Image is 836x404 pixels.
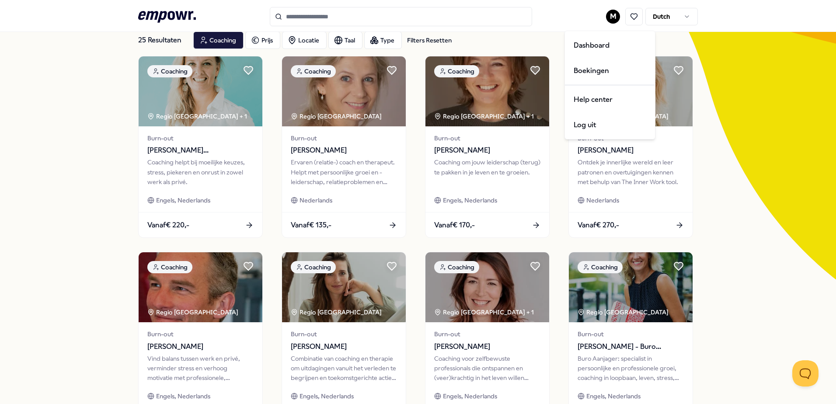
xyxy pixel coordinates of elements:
[578,354,684,383] div: Buro Aanjager: specialist in persoonlijke en professionele groei, coaching in loopbaan, leven, st...
[434,111,534,121] div: Regio [GEOGRAPHIC_DATA] + 1
[291,65,336,77] div: Coaching
[564,31,655,139] div: M
[578,145,684,156] span: [PERSON_NAME]
[586,195,619,205] span: Nederlands
[193,31,244,49] div: Coaching
[291,354,397,383] div: Combinatie van coaching en therapie om uitdagingen vanuit het verleden te begrijpen en toekomstge...
[434,329,540,339] span: Burn-out
[606,10,620,24] button: M
[578,261,623,273] div: Coaching
[364,31,402,49] div: Type
[291,261,336,273] div: Coaching
[147,111,247,121] div: Regio [GEOGRAPHIC_DATA] + 1
[578,329,684,339] span: Burn-out
[139,56,262,126] img: package image
[147,341,254,352] span: [PERSON_NAME]
[147,145,254,156] span: [PERSON_NAME][GEOGRAPHIC_DATA]
[291,157,397,187] div: Ervaren (relatie-) coach en therapeut. Helpt met persoonlijke groei en -leiderschap, relatieprobl...
[300,195,332,205] span: Nederlands
[586,391,641,401] span: Engels, Nederlands
[425,252,549,322] img: package image
[407,35,452,45] div: Filters Resetten
[567,87,653,112] a: Help center
[443,195,497,205] span: Engels, Nederlands
[578,157,684,187] div: Ontdek je innerlijke wereld en leer patronen en overtuigingen kennen met behulp van The Inner Wor...
[434,354,540,383] div: Coaching voor zelfbewuste professionals die ontspannen en (veer)krachtig in het leven willen staan.
[567,112,653,138] div: Log uit
[138,31,186,49] div: 25 Resultaten
[300,391,354,401] span: Engels, Nederlands
[147,133,254,143] span: Burn-out
[291,307,383,317] div: Regio [GEOGRAPHIC_DATA]
[291,145,397,156] span: [PERSON_NAME]
[291,219,331,231] span: Vanaf € 135,-
[434,145,540,156] span: [PERSON_NAME]
[245,31,280,49] div: Prijs
[434,157,540,187] div: Coaching om jouw leiderschap (terug) te pakken in je leven en te groeien.
[569,252,693,322] img: package image
[291,111,383,121] div: Regio [GEOGRAPHIC_DATA]
[147,354,254,383] div: Vind balans tussen werk en privé, verminder stress en verhoog motivatie met professionele, indivi...
[328,31,362,49] div: Taal
[291,329,397,339] span: Burn-out
[434,341,540,352] span: [PERSON_NAME]
[434,307,534,317] div: Regio [GEOGRAPHIC_DATA] + 1
[147,219,189,231] span: Vanaf € 220,-
[291,133,397,143] span: Burn-out
[578,307,670,317] div: Regio [GEOGRAPHIC_DATA]
[291,341,397,352] span: [PERSON_NAME]
[425,56,549,126] img: package image
[147,65,192,77] div: Coaching
[434,133,540,143] span: Burn-out
[792,360,819,387] iframe: Help Scout Beacon - Open
[156,195,210,205] span: Engels, Nederlands
[147,261,192,273] div: Coaching
[156,391,210,401] span: Engels, Nederlands
[578,219,619,231] span: Vanaf € 270,-
[147,157,254,187] div: Coaching helpt bij moeilijke keuzes, stress, piekeren en onrust in zowel werk als privé.
[282,31,327,49] div: Locatie
[282,56,406,126] img: package image
[443,391,497,401] span: Engels, Nederlands
[282,252,406,322] img: package image
[567,33,653,58] a: Dashboard
[270,7,532,26] input: Search for products, categories or subcategories
[147,329,254,339] span: Burn-out
[147,307,240,317] div: Regio [GEOGRAPHIC_DATA]
[434,65,479,77] div: Coaching
[567,58,653,84] a: Boekingen
[434,219,475,231] span: Vanaf € 170,-
[578,341,684,352] span: [PERSON_NAME] - Buro Aanjager
[139,252,262,322] img: package image
[434,261,479,273] div: Coaching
